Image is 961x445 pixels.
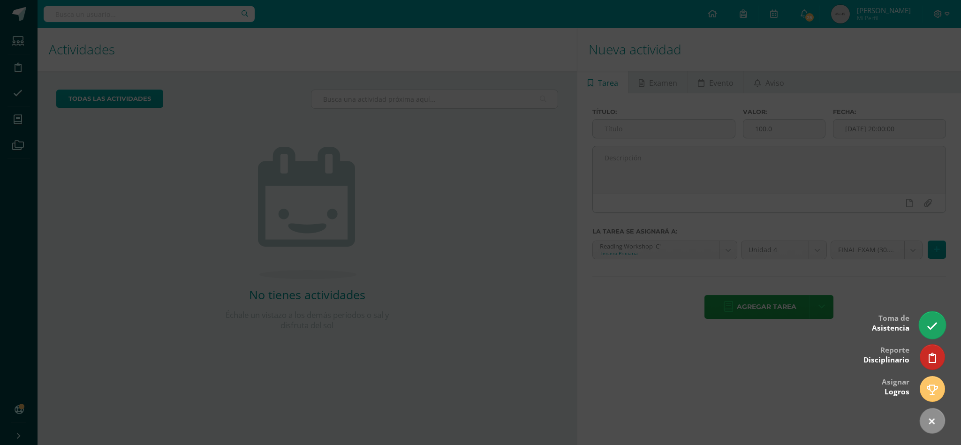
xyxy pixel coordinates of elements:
div: Toma de [872,307,909,338]
span: Disciplinario [863,355,909,365]
span: Logros [885,387,909,397]
div: Asignar [882,371,909,401]
div: Reporte [863,339,909,370]
span: Asistencia [872,323,909,333]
